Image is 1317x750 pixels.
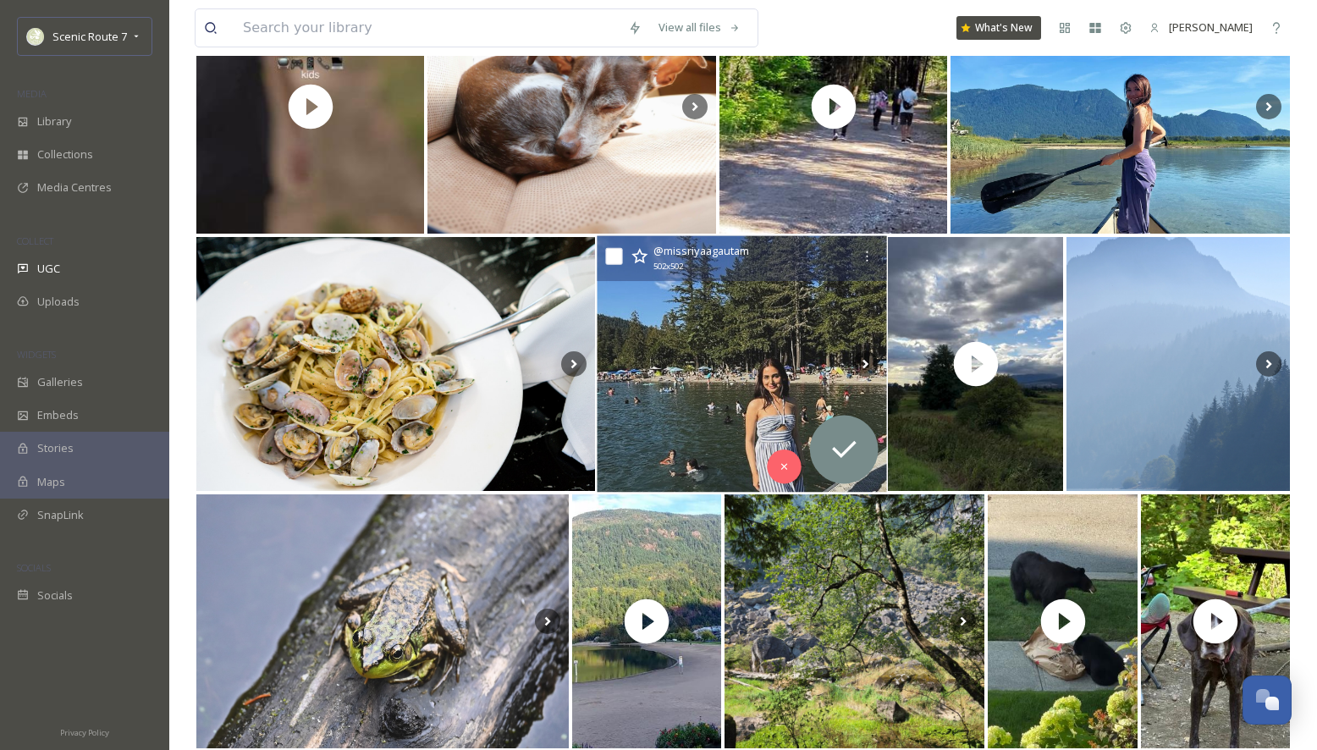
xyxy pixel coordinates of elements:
[37,587,73,604] span: Socials
[37,146,93,163] span: Collections
[650,11,749,44] a: View all files
[597,236,886,493] img: A little sunshine, a little water, and calm 🤍🌊☀️ . . . #CultusLake #LakeVibes #NatureEscape #harr...
[653,243,749,258] span: @ missriyaagautam
[1243,676,1292,725] button: Open Chat
[570,494,723,748] img: thumbnail
[37,261,60,277] span: UGC
[52,29,127,44] span: Scenic Route 7
[37,407,79,423] span: Embeds
[37,507,84,523] span: SnapLink
[1169,19,1253,35] span: [PERSON_NAME]
[60,721,109,742] a: Privacy Policy
[17,348,56,361] span: WIDGETS
[17,234,53,247] span: COLLECT
[37,374,83,390] span: Galleries
[1139,494,1292,748] img: thumbnail
[987,494,1139,748] img: thumbnail
[17,87,47,100] span: MEDIA
[37,440,74,456] span: Stories
[234,9,620,47] input: Search your library
[725,494,985,748] img: Hidden spot #syéxwcholeqwadventurepark #rubycreekbc #hopebc #britishcolumbia
[27,28,44,45] img: SnapSea%20Square%20Logo.png
[37,474,65,490] span: Maps
[956,16,1041,40] a: What's New
[37,294,80,310] span: Uploads
[17,561,51,574] span: SOCIALS
[196,494,569,748] img: All the frogs. #hopebc
[888,237,1063,491] img: thumbnail
[196,237,595,491] img: Pasta and party plans? We’ve got both! Some days just call for a big bowl of pasta, and our Vongo...
[1066,237,1290,491] img: Beauty evening at the lake. #hopebc #stillkindasummer
[37,113,71,130] span: Library
[653,261,683,273] span: 502 x 502
[60,727,109,738] span: Privacy Policy
[37,179,112,196] span: Media Centres
[1141,11,1261,44] a: [PERSON_NAME]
